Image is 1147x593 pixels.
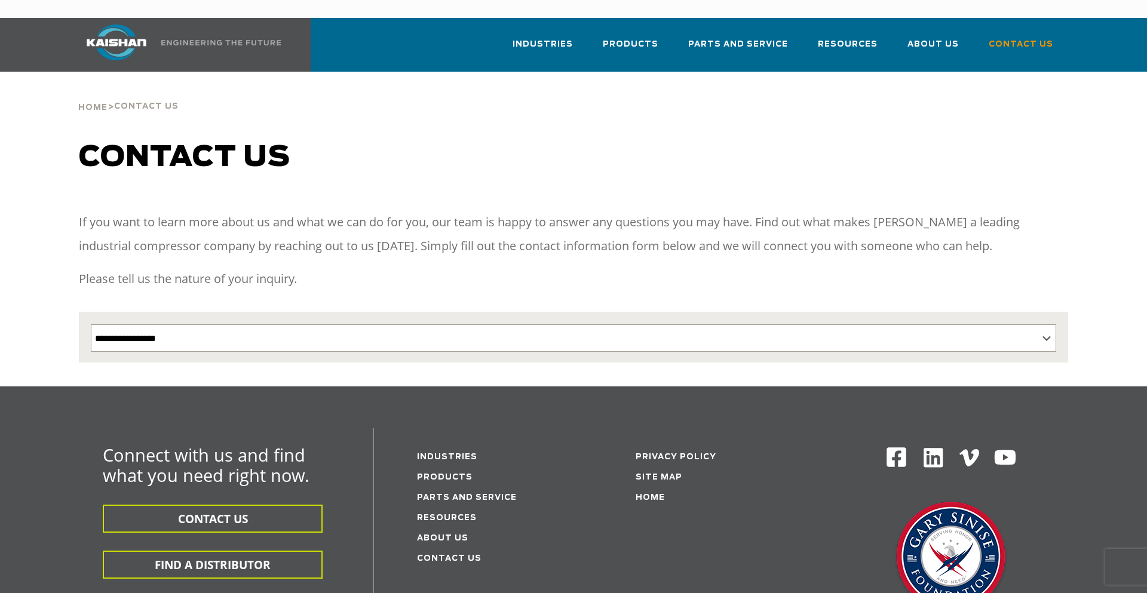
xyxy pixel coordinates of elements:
img: kaishan logo [72,24,161,60]
a: Resources [417,514,477,522]
a: Home [636,494,665,502]
p: Please tell us the nature of your inquiry. [79,267,1068,291]
a: Parts and service [417,494,517,502]
a: Industries [513,29,573,69]
a: Privacy Policy [636,453,716,461]
span: Connect with us and find what you need right now. [103,443,309,487]
span: Contact Us [114,103,179,110]
a: Products [417,474,473,481]
span: Home [78,104,108,112]
span: Industries [513,38,573,51]
button: FIND A DISTRIBUTOR [103,551,323,579]
p: If you want to learn more about us and what we can do for you, our team is happy to answer any qu... [79,210,1068,258]
span: Products [603,38,658,51]
span: Resources [818,38,878,51]
a: Industries [417,453,477,461]
a: Parts and Service [688,29,788,69]
img: Linkedin [922,446,945,469]
img: Engineering the future [161,40,281,45]
img: Vimeo [959,449,980,466]
img: Youtube [993,446,1017,469]
a: Home [78,102,108,112]
button: CONTACT US [103,505,323,533]
a: Contact Us [989,29,1053,69]
a: Products [603,29,658,69]
span: Contact us [79,143,290,172]
a: Resources [818,29,878,69]
a: About Us [417,534,468,542]
a: Site Map [636,474,682,481]
span: Contact Us [989,38,1053,51]
div: > [78,72,179,117]
a: Kaishan USA [72,18,283,72]
a: About Us [907,29,959,69]
span: About Us [907,38,959,51]
img: Facebook [885,446,907,468]
span: Parts and Service [688,38,788,51]
a: Contact Us [417,555,482,563]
